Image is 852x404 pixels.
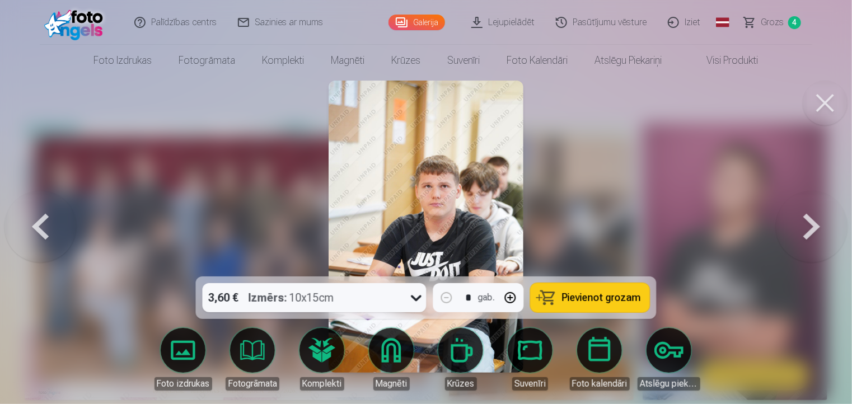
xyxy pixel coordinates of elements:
[761,16,784,29] span: Grozs
[155,377,212,391] div: Foto izdrukas
[44,4,109,40] img: /fa1
[318,45,378,76] a: Magnēti
[249,45,318,76] a: Komplekti
[562,293,641,303] span: Pievienot grozam
[226,377,279,391] div: Fotogrāmata
[81,45,166,76] a: Foto izdrukas
[152,328,214,391] a: Foto izdrukas
[531,283,650,312] button: Pievienot grozam
[249,283,334,312] div: 10x15cm
[434,45,494,76] a: Suvenīri
[291,328,353,391] a: Komplekti
[166,45,249,76] a: Fotogrāmata
[582,45,676,76] a: Atslēgu piekariņi
[494,45,582,76] a: Foto kalendāri
[360,328,423,391] a: Magnēti
[499,328,561,391] a: Suvenīri
[378,45,434,76] a: Krūzes
[638,328,700,391] a: Atslēgu piekariņi
[445,377,477,391] div: Krūzes
[570,377,630,391] div: Foto kalendāri
[249,290,287,306] strong: Izmērs :
[788,16,801,29] span: 4
[638,377,700,391] div: Atslēgu piekariņi
[373,377,410,391] div: Magnēti
[221,328,284,391] a: Fotogrāmata
[203,283,244,312] div: 3,60 €
[568,328,631,391] a: Foto kalendāri
[512,377,548,391] div: Suvenīri
[676,45,772,76] a: Visi produkti
[478,291,495,304] div: gab.
[388,15,445,30] a: Galerija
[429,328,492,391] a: Krūzes
[300,377,344,391] div: Komplekti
